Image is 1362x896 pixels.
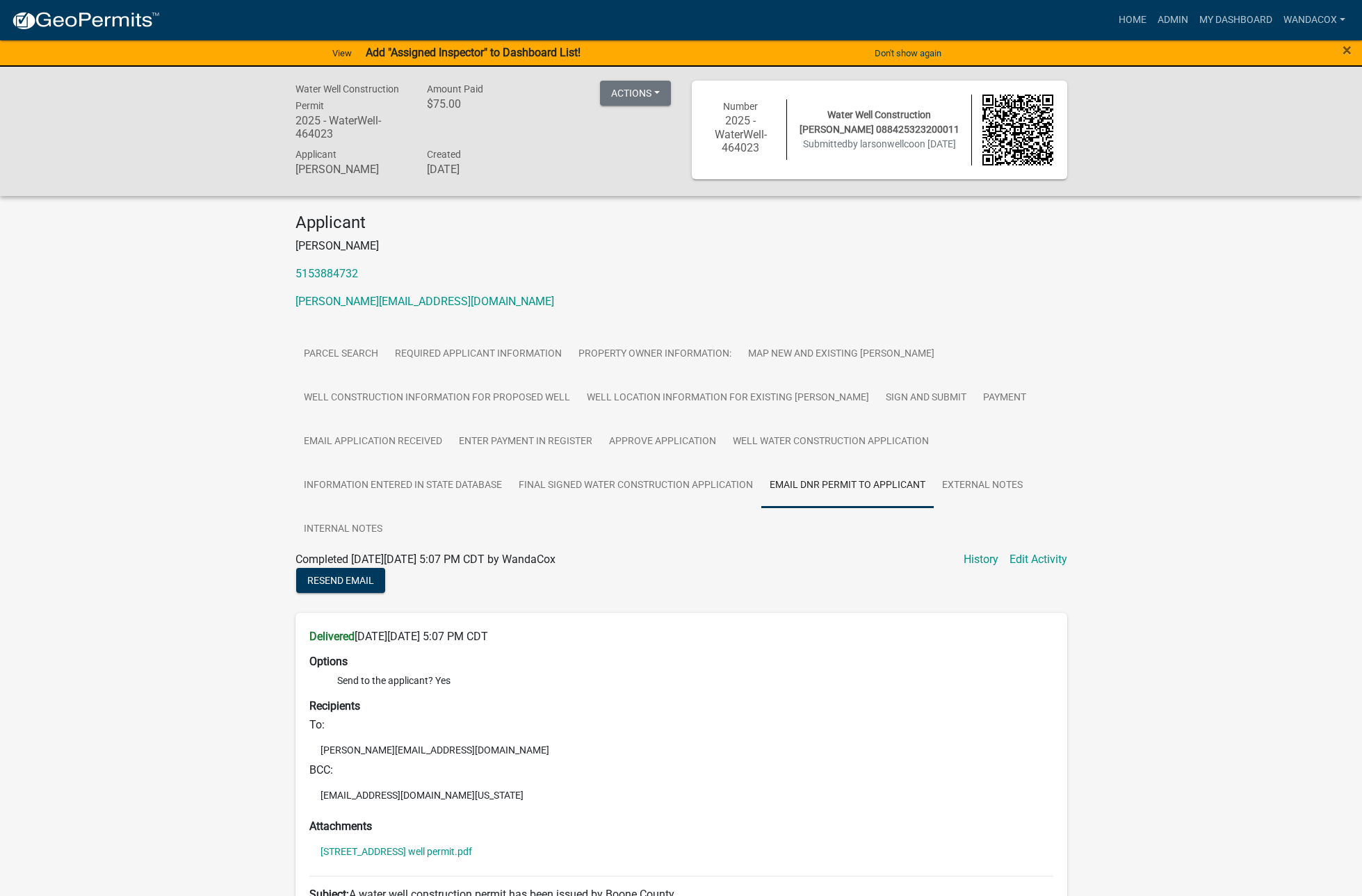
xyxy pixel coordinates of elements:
a: Map new and existing [PERSON_NAME] [740,332,943,377]
strong: Add "Assigned Inspector" to Dashboard List! [366,46,581,59]
a: Well Construction Information for PROPOSED WELL [295,376,578,421]
span: Completed [DATE][DATE] 5:07 PM CDT by WandaCox [295,553,556,566]
p: [PERSON_NAME] [295,238,1067,254]
span: Created [427,149,461,160]
a: My Dashboard [1194,7,1278,33]
a: Well Location Information for EXISTING [PERSON_NAME] [578,376,877,421]
li: [EMAIL_ADDRESS][DOMAIN_NAME][US_STATE] [309,785,1053,806]
span: Water Well Construction [PERSON_NAME] 088425323200011 [800,109,959,135]
a: History [964,551,998,568]
h6: [DATE][DATE] 5:07 PM CDT [309,630,1053,643]
h6: 2025 - WaterWell-464023 [295,114,407,140]
a: Information entered in State Database [295,464,510,508]
img: QR code [982,95,1053,165]
span: Applicant [295,149,337,160]
span: Resend Email [307,575,374,586]
span: Water Well Construction Permit [295,83,399,111]
span: Amount Paid [427,83,483,95]
h6: To: [309,718,1053,731]
span: × [1343,40,1352,60]
a: Property Owner Information: [570,332,740,377]
a: View [327,42,357,65]
a: [STREET_ADDRESS] well permit.pdf [321,847,472,856]
a: Approve Application [601,420,724,464]
a: Enter Payment In Register [451,420,601,464]
h6: BCC: [309,763,1053,776]
span: Number [723,101,758,112]
a: External Notes [934,464,1031,508]
a: Sign and Submit [877,376,975,421]
a: Edit Activity [1010,551,1067,568]
button: Don't show again [869,42,947,65]
a: Email DNR permit to applicant [761,464,934,508]
a: 5153884732 [295,267,358,280]
strong: Attachments [309,820,372,833]
a: WandaCox [1278,7,1351,33]
strong: Options [309,655,348,668]
span: by larsonwellco [848,138,914,149]
a: Well Water Construction Application [724,420,937,464]
h6: 2025 - WaterWell-464023 [706,114,777,154]
li: [PERSON_NAME][EMAIL_ADDRESS][DOMAIN_NAME] [309,740,1053,760]
h6: [DATE] [427,163,538,176]
a: Parcel search [295,332,387,377]
span: Submitted on [DATE] [803,138,956,149]
strong: Delivered [309,630,355,643]
h6: [PERSON_NAME] [295,163,407,176]
a: Required Applicant Information [387,332,570,377]
a: Internal Notes [295,507,391,552]
a: Final Signed Water Construction Application [510,464,761,508]
a: Payment [975,376,1035,421]
button: Resend Email [296,568,385,593]
a: Home [1113,7,1152,33]
strong: Recipients [309,699,360,712]
button: Close [1343,42,1352,58]
a: Email Application Received [295,420,451,464]
a: [PERSON_NAME][EMAIL_ADDRESS][DOMAIN_NAME] [295,295,554,308]
li: Send to the applicant? Yes [337,674,1053,688]
h6: $75.00 [427,97,538,111]
h4: Applicant [295,213,1067,233]
a: Admin [1152,7,1194,33]
button: Actions [600,81,671,106]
